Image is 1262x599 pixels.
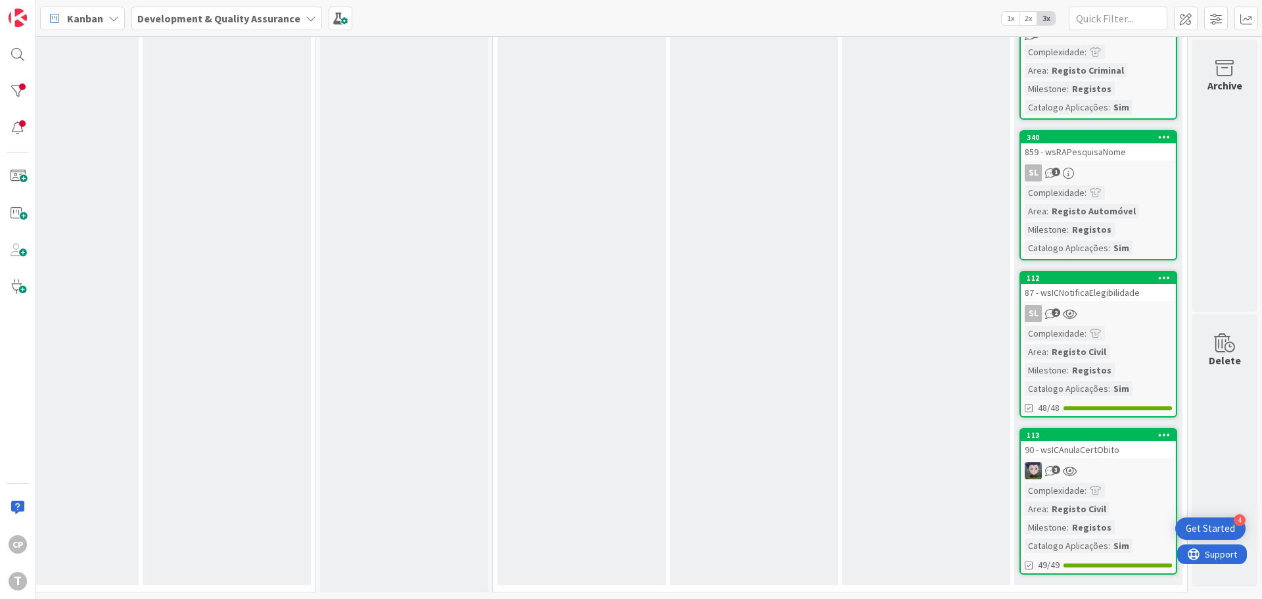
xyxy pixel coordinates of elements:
span: : [1085,185,1087,200]
b: Development & Quality Assurance [137,12,300,25]
div: Catalogo Aplicações [1025,381,1108,396]
span: : [1067,363,1069,377]
div: 87 - wsICNotificaElegibilidade [1021,284,1176,301]
div: 113 [1021,429,1176,441]
span: 2 [1052,308,1060,317]
div: Complexidade [1025,483,1085,498]
span: : [1046,63,1048,78]
div: Milestone [1025,520,1067,535]
div: T [9,572,27,590]
div: Sim [1110,539,1133,553]
div: 340 [1027,133,1176,142]
span: Support [28,2,60,18]
span: 3 [1052,466,1060,474]
div: Archive [1207,78,1242,93]
div: Catalogo Aplicações [1025,100,1108,114]
span: : [1046,345,1048,359]
div: Open Get Started checklist, remaining modules: 4 [1175,517,1246,540]
span: 1x [1002,12,1019,25]
input: Quick Filter... [1069,7,1167,30]
div: Registos [1069,82,1115,96]
div: Complexidade [1025,326,1085,341]
div: 859 - wsRAPesquisaNome [1021,143,1176,160]
div: Registos [1069,222,1115,237]
span: 48/48 [1038,401,1060,415]
div: 340 [1021,132,1176,143]
span: : [1085,45,1087,59]
div: Get Started [1186,522,1235,535]
div: 90 - wsICAnulaCertObito [1021,441,1176,458]
div: 112 [1021,272,1176,284]
div: Milestone [1025,363,1067,377]
div: Registo Criminal [1048,63,1127,78]
div: Registos [1069,520,1115,535]
div: 113 [1027,431,1176,440]
div: Area [1025,502,1046,516]
span: : [1067,222,1069,237]
div: Sim [1110,381,1133,396]
div: Registo Automóvel [1048,204,1139,218]
span: : [1046,502,1048,516]
span: 2x [1019,12,1037,25]
div: Registo Civil [1048,345,1110,359]
div: Area [1025,345,1046,359]
div: Catalogo Aplicações [1025,241,1108,255]
img: Visit kanbanzone.com [9,9,27,27]
div: Complexidade [1025,45,1085,59]
div: 340859 - wsRAPesquisaNome [1021,132,1176,160]
div: 11287 - wsICNotificaElegibilidade [1021,272,1176,301]
span: : [1046,204,1048,218]
span: : [1085,326,1087,341]
div: SL [1025,305,1042,322]
div: Complexidade [1025,185,1085,200]
div: LS [1021,462,1176,479]
div: Area [1025,63,1046,78]
div: CP [9,535,27,554]
span: Kanban [67,11,103,26]
span: 1 [1052,168,1060,176]
span: : [1085,483,1087,498]
div: Milestone [1025,222,1067,237]
div: Registos [1069,363,1115,377]
span: : [1108,539,1110,553]
div: Catalogo Aplicações [1025,539,1108,553]
div: SL [1021,164,1176,181]
div: Delete [1209,352,1241,368]
span: 3x [1037,12,1055,25]
span: : [1067,520,1069,535]
div: 112 [1027,274,1176,283]
div: Sim [1110,241,1133,255]
span: : [1108,241,1110,255]
img: LS [1025,462,1042,479]
div: Area [1025,204,1046,218]
span: : [1108,100,1110,114]
div: SL [1021,305,1176,322]
div: 11390 - wsICAnulaCertObito [1021,429,1176,458]
span: 49/49 [1038,558,1060,572]
div: Sim [1110,100,1133,114]
span: : [1067,82,1069,96]
div: Milestone [1025,82,1067,96]
div: 4 [1234,514,1246,526]
div: SL [1025,164,1042,181]
span: : [1108,381,1110,396]
div: Registo Civil [1048,502,1110,516]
